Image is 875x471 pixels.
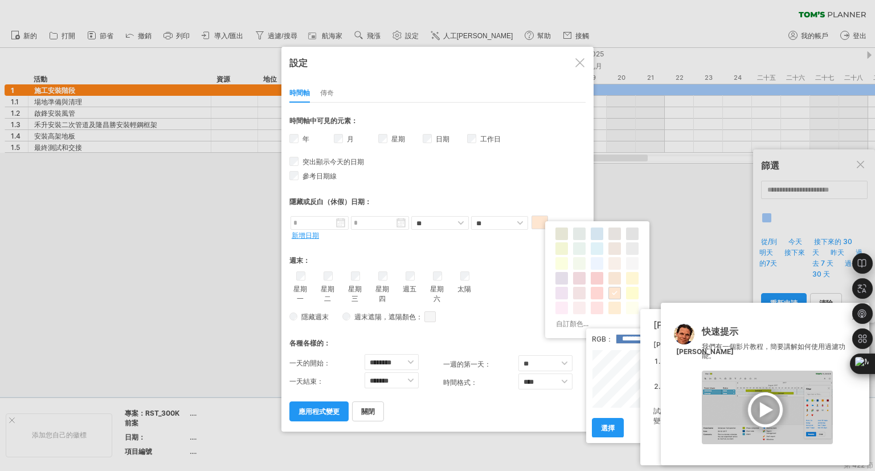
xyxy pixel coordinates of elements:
font: RGB： [592,335,613,343]
font: 星期 [391,135,405,143]
font: 時間軸 [289,88,310,97]
font: 星期四 [375,285,389,303]
font: 工作日 [480,135,501,143]
font: 我們有一個影片教程，簡要講解如何使用過濾功能。 [702,342,845,360]
font: 各種各樣的： [289,339,330,347]
font: 一天的開始： [289,359,330,367]
a: 應用程式變更 [289,401,349,421]
font: 星期一 [293,285,307,303]
font: 選擇 [601,424,615,432]
font: 時間格式： [443,378,477,387]
font: [PERSON_NAME]的人工智慧助手 [653,319,792,331]
font: 自訂顏色... [556,319,588,328]
a: 關閉 [352,401,384,421]
a: 選擇 [592,418,624,438]
font: 週末遮陽 [354,312,382,321]
font: 星期三 [348,285,362,303]
font: 太陽 [457,285,471,293]
font: [PERSON_NAME] 的 AI 助理可以透過兩種方式為您提供協助： [653,340,845,349]
font: 快速提示 [702,326,738,337]
font: 參考日期線 [302,172,337,180]
font: 傳奇 [320,88,334,97]
font: 週五 [403,285,416,293]
font: 一週的第一天： [443,360,491,368]
font: 一天結束： [289,377,324,385]
font: [PERSON_NAME] [676,347,734,356]
font: 週末： [289,256,310,265]
font: 日期 [436,135,449,143]
font: 應用程式變更 [299,407,340,416]
font: 星期六 [430,285,444,303]
font: 隱藏或反白（休假）日期： [289,197,371,206]
font: 試試看！您可以使用頂部工具列中的「撤銷」按鈕隨時撤銷這些變更。 [653,407,845,425]
font: 關閉 [361,407,375,416]
span: 按一下此處以變更陰影顏色 [424,311,436,322]
font: 隱藏週末 [301,312,329,321]
font: 月 [347,135,354,143]
font: 設定 [289,57,308,68]
font: 突出顯示今天的日期 [302,157,364,166]
font: ，遮陽顏色： [382,312,423,321]
font: 時間軸中可見的元素： [289,116,358,125]
font: 星期二 [321,285,334,303]
font: 年 [302,135,309,143]
a: 新增日期 [292,231,319,239]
